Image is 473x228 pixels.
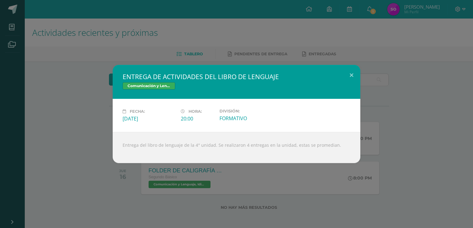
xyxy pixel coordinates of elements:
[219,109,273,113] label: División:
[181,115,215,122] div: 20:00
[123,72,350,81] h2: ENTREGA DE ACTIVIDADES DEL LIBRO DE LENGUAJE
[343,65,360,86] button: Close (Esc)
[113,132,360,163] div: Entrega del libro de lenguaje de la 4° unidad. Se realizaron 4 entregas en la unidad, estas se pr...
[123,82,175,90] span: Comunicación y Lenguaje, Idioma Español
[189,109,202,114] span: Hora:
[130,109,145,114] span: Fecha:
[123,115,176,122] div: [DATE]
[219,115,273,122] div: FORMATIVO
